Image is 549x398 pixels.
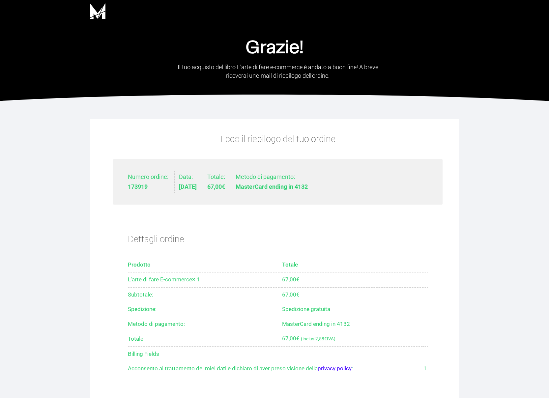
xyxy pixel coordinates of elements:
[282,276,300,283] bdi: 67,00
[301,336,335,341] small: (inclusi IVA)
[128,302,282,317] th: Spedizione:
[128,317,282,331] th: Metodo di pagamento:
[282,302,428,317] td: Spedizione gratuita
[128,331,282,346] th: Totale:
[296,335,300,342] span: €
[207,171,231,193] li: Totale:
[282,291,300,298] span: 67,00
[128,225,428,253] h2: Dettagli ordine
[192,276,200,283] strong: × 1
[179,171,203,193] li: Data:
[315,336,327,341] span: 2,58
[156,39,393,57] h2: Grazie!
[296,291,300,298] span: €
[296,276,300,283] span: €
[236,171,308,193] li: Metodo di pagamento:
[128,171,175,193] li: Numero ordine:
[172,63,383,79] p: Il tuo acquisto del libro L’arte di fare e-commerce è andato a buon fine! A breve riceverai un’e-...
[128,287,282,302] th: Subtotale:
[207,183,225,190] bdi: 67,00
[128,361,423,376] td: Acconsento al trattamento dei miei dati e dichiaro di aver preso visione della :
[324,336,327,341] span: €
[282,335,300,342] span: 67,00
[128,347,428,361] th: Billing Fields
[423,361,428,376] td: 1
[282,317,428,331] td: MasterCard ending in 4132
[236,184,308,190] strong: MasterCard ending in 4132
[128,184,168,190] strong: 173919
[222,183,225,190] span: €
[282,258,428,272] th: Totale
[128,258,282,272] th: Prodotto
[113,132,443,146] p: Ecco il riepilogo del tuo ordine
[318,365,352,372] a: privacy policy
[179,184,197,190] strong: [DATE]
[128,272,282,287] td: L'arte di fare E-commerce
